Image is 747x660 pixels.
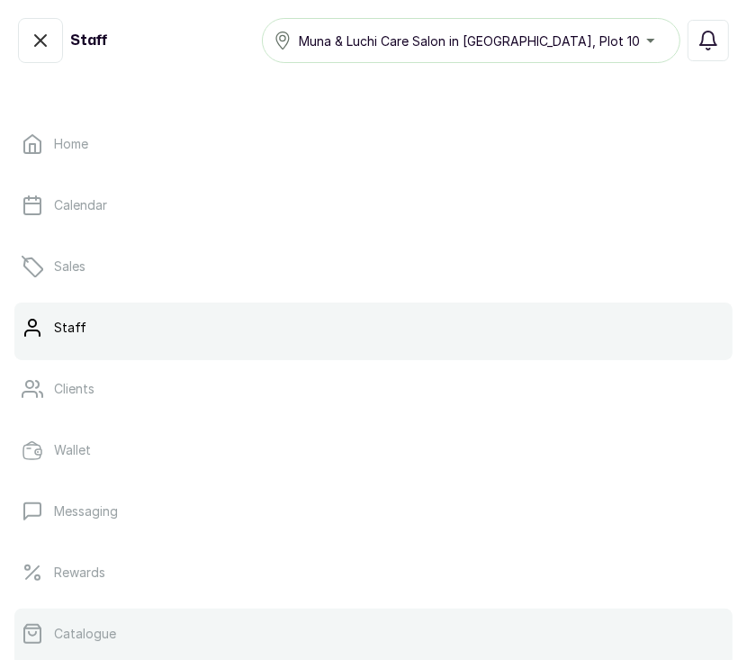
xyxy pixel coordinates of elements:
p: Staff [54,319,86,337]
a: Clients [14,364,733,414]
a: Sales [14,241,733,292]
h1: Staff [70,30,107,51]
p: Wallet [54,441,91,459]
a: Messaging [14,486,733,537]
p: Home [54,135,88,153]
a: Staff [14,303,733,353]
p: Rewards [54,564,105,582]
p: Clients [54,380,94,398]
span: Muna & Luchi Care Salon in [GEOGRAPHIC_DATA], Plot 10 [299,32,640,50]
a: Home [14,119,733,169]
a: Calendar [14,180,733,231]
p: Catalogue [54,625,116,643]
button: Muna & Luchi Care Salon in [GEOGRAPHIC_DATA], Plot 10 [262,18,680,63]
a: Wallet [14,425,733,475]
a: Rewards [14,547,733,598]
p: Messaging [54,502,118,520]
p: Sales [54,258,85,276]
p: Calendar [54,196,107,214]
a: Catalogue [14,609,733,659]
